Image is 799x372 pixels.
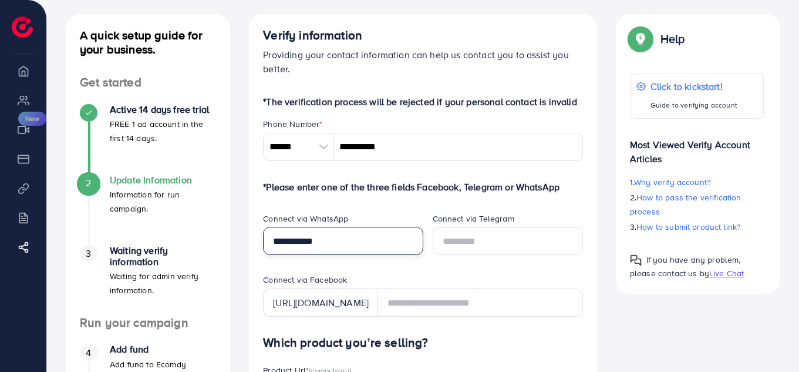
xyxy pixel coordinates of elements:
[636,221,740,233] span: How to submit product link?
[263,48,583,76] p: Providing your contact information can help us contact you to assist you better.
[630,192,741,217] span: How to pass the verification process
[650,79,737,93] p: Click to kickstart!
[263,274,347,286] label: Connect via Facebook
[650,98,737,112] p: Guide to verifying account
[263,28,583,43] h4: Verify information
[630,175,764,189] p: 1.
[66,75,230,90] h4: Get started
[263,118,322,130] label: Phone Number
[66,28,230,56] h4: A quick setup guide for your business.
[433,213,514,224] label: Connect via Telegram
[263,180,583,194] p: *Please enter one of the three fields Facebook, Telegram or WhatsApp
[630,220,764,234] p: 3.
[630,254,741,279] span: If you have any problem, please contact us by
[110,187,216,216] p: Information for run campaign.
[86,247,91,260] span: 3
[110,104,216,115] h4: Active 14 days free trial
[660,32,685,46] p: Help
[709,267,744,279] span: Live Chat
[12,16,33,38] img: logo
[66,175,230,245] li: Update Information
[263,289,378,317] div: [URL][DOMAIN_NAME]
[66,245,230,316] li: Waiting verify information
[630,28,651,49] img: Popup guide
[110,175,216,186] h4: Update Information
[749,319,790,363] iframe: Chat
[110,344,216,355] h4: Add fund
[634,176,710,188] span: Why verify account?
[263,336,583,350] h4: Which product you’re selling?
[86,176,91,190] span: 2
[110,117,216,145] p: FREE 1 ad account in the first 14 days.
[110,245,216,267] h4: Waiting verify information
[263,95,583,109] p: *The verification process will be rejected if your personal contact is invalid
[630,128,764,166] p: Most Viewed Verify Account Articles
[66,104,230,175] li: Active 14 days free trial
[630,190,764,219] p: 2.
[110,269,216,297] p: Waiting for admin verify information.
[263,213,348,224] label: Connect via WhatsApp
[86,346,91,360] span: 4
[66,316,230,330] h4: Run your campaign
[630,254,642,266] img: Popup guide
